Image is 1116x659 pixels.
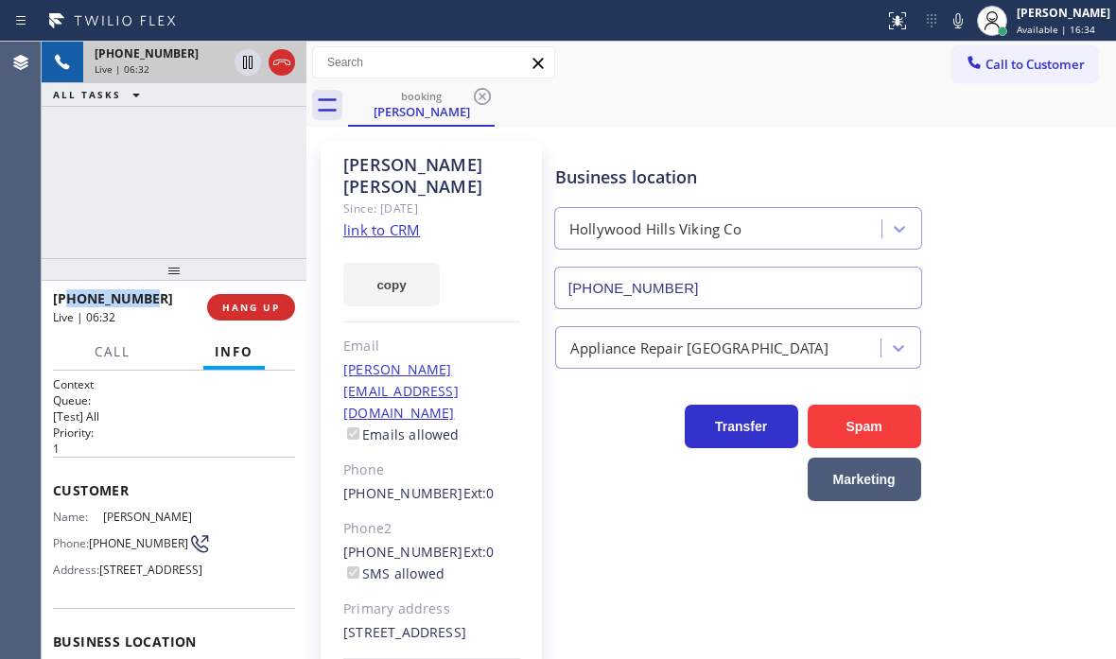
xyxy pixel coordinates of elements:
[985,56,1085,73] span: Call to Customer
[95,45,199,61] span: [PHONE_NUMBER]
[343,360,459,422] a: [PERSON_NAME][EMAIL_ADDRESS][DOMAIN_NAME]
[203,334,265,371] button: Info
[343,263,440,306] button: copy
[103,510,198,524] span: [PERSON_NAME]
[53,563,99,577] span: Address:
[89,536,188,550] span: [PHONE_NUMBER]
[53,441,295,457] p: 1
[347,566,359,579] input: SMS allowed
[99,563,202,577] span: [STREET_ADDRESS]
[343,336,520,357] div: Email
[53,88,121,101] span: ALL TASKS
[83,334,142,371] button: Call
[347,427,359,440] input: Emails allowed
[1017,23,1095,36] span: Available | 16:34
[343,220,420,239] a: link to CRM
[215,343,253,360] span: Info
[808,405,921,448] button: Spam
[343,154,520,198] div: [PERSON_NAME] [PERSON_NAME]
[207,294,295,321] button: HANG UP
[343,518,520,540] div: Phone2
[343,484,463,502] a: [PHONE_NUMBER]
[343,198,520,219] div: Since: [DATE]
[269,49,295,76] button: Hang up
[53,481,295,499] span: Customer
[95,343,131,360] span: Call
[53,309,115,325] span: Live | 06:32
[570,337,829,358] div: Appliance Repair [GEOGRAPHIC_DATA]
[343,598,520,620] div: Primary address
[53,425,295,441] h2: Priority:
[463,543,495,561] span: Ext: 0
[343,622,520,644] div: [STREET_ADDRESS]
[343,425,460,443] label: Emails allowed
[53,510,103,524] span: Name:
[808,458,921,501] button: Marketing
[350,103,493,120] div: [PERSON_NAME]
[350,84,493,125] div: Sara Renaud
[53,408,295,425] p: [Test] All
[53,633,295,650] span: Business location
[350,89,493,103] div: booking
[313,47,554,78] input: Search
[53,289,173,307] span: [PHONE_NUMBER]
[569,218,741,240] div: Hollywood Hills Viking Co
[53,536,89,550] span: Phone:
[952,46,1097,82] button: Call to Customer
[343,460,520,481] div: Phone
[222,301,280,314] span: HANG UP
[42,83,159,106] button: ALL TASKS
[463,484,495,502] span: Ext: 0
[343,564,445,582] label: SMS allowed
[53,376,295,392] h1: Context
[685,405,798,448] button: Transfer
[1017,5,1110,21] div: [PERSON_NAME]
[343,543,463,561] a: [PHONE_NUMBER]
[554,267,922,309] input: Phone Number
[555,165,921,190] div: Business location
[95,62,149,76] span: Live | 06:32
[945,8,971,34] button: Mute
[53,392,295,408] h2: Queue:
[235,49,261,76] button: Hold Customer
